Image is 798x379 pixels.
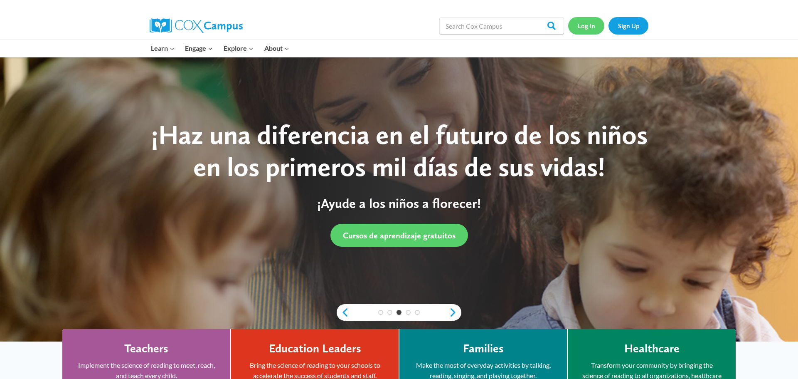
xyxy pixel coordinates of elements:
a: 1 [378,310,383,315]
a: 4 [406,310,411,315]
img: Cox Campus [150,18,243,33]
h4: Families [463,342,504,356]
a: previous [337,307,349,317]
h4: Teachers [124,342,168,356]
a: 2 [387,310,392,315]
button: Child menu of About [259,40,295,57]
h4: Education Leaders [269,342,361,356]
nav: Primary Navigation [145,40,294,57]
span: Cursos de aprendizaje gratuitos [343,230,456,240]
button: Child menu of Explore [218,40,259,57]
a: Cursos de aprendizaje gratuitos [330,224,468,247]
a: next [449,307,461,317]
a: Log In [568,17,604,34]
p: ¡Ayude a los niños a florecer! [139,196,659,211]
div: content slider buttons [337,304,461,321]
button: Child menu of Engage [180,40,219,57]
nav: Secondary Navigation [568,17,648,34]
h4: Healthcare [624,342,680,356]
a: 3 [397,310,401,315]
input: Search Cox Campus [439,17,564,34]
a: 5 [415,310,420,315]
div: ¡Haz una diferencia en el futuro de los niños en los primeros mil días de sus vidas! [139,119,659,183]
button: Child menu of Learn [145,40,180,57]
a: Sign Up [608,17,648,34]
